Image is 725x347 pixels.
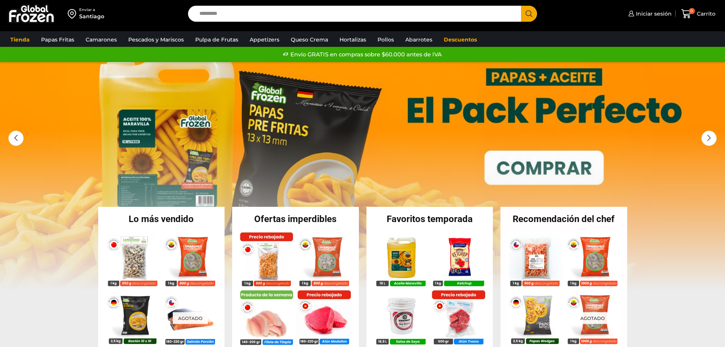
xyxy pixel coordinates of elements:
[68,7,79,20] img: address-field-icon.svg
[246,32,283,47] a: Appetizers
[634,10,672,18] span: Iniciar sesión
[575,312,610,324] p: Agotado
[232,214,359,224] h2: Ofertas imperdibles
[191,32,242,47] a: Pulpa de Frutas
[336,32,370,47] a: Hortalizas
[79,13,104,20] div: Santiago
[521,6,537,22] button: Search button
[82,32,121,47] a: Camarones
[374,32,398,47] a: Pollos
[402,32,436,47] a: Abarrotes
[8,131,24,146] div: Previous slide
[626,6,672,21] a: Iniciar sesión
[287,32,332,47] a: Queso Crema
[172,312,207,324] p: Agotado
[124,32,188,47] a: Pescados y Mariscos
[500,214,627,224] h2: Recomendación del chef
[79,7,104,13] div: Enviar a
[695,10,715,18] span: Carrito
[6,32,33,47] a: Tienda
[440,32,481,47] a: Descuentos
[37,32,78,47] a: Papas Fritas
[98,214,225,224] h2: Lo más vendido
[701,131,717,146] div: Next slide
[689,8,695,14] span: 0
[679,5,717,23] a: 0 Carrito
[366,214,493,224] h2: Favoritos temporada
